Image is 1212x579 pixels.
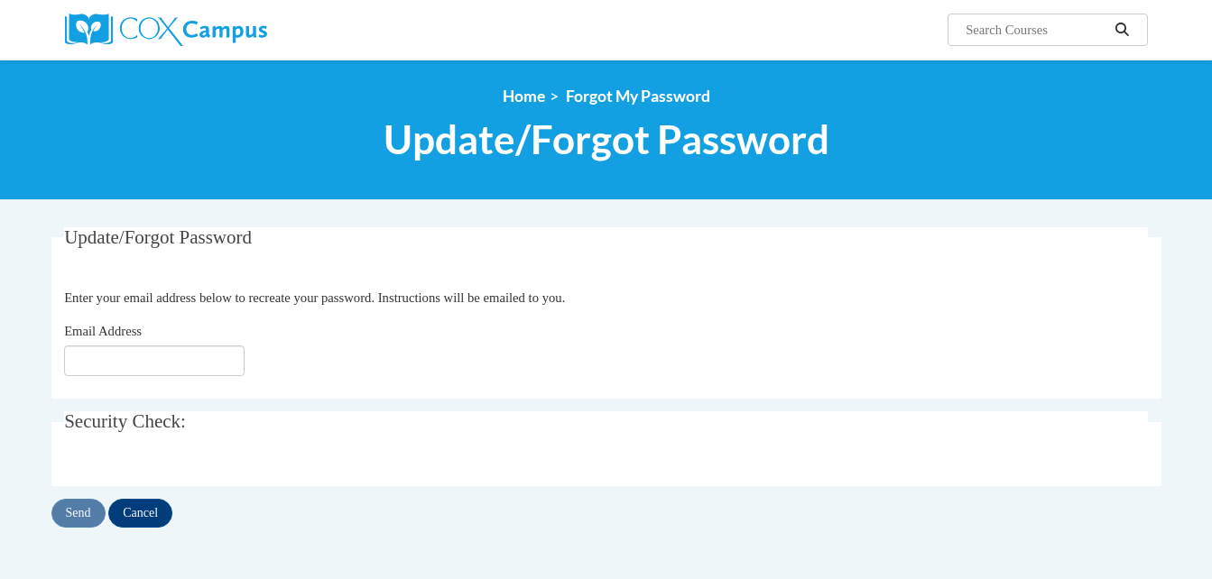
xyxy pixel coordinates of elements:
span: Forgot My Password [566,87,710,106]
input: Cancel [108,499,172,528]
input: Email [64,345,245,376]
a: Home [503,87,545,106]
a: Cox Campus [65,14,408,46]
button: Search [1108,19,1135,41]
input: Search Courses [964,19,1108,41]
img: Cox Campus [65,14,267,46]
span: Update/Forgot Password [384,115,829,163]
span: Email Address [64,324,142,338]
span: Security Check: [64,410,186,432]
span: Enter your email address below to recreate your password. Instructions will be emailed to you. [64,290,565,305]
span: Update/Forgot Password [64,226,252,248]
